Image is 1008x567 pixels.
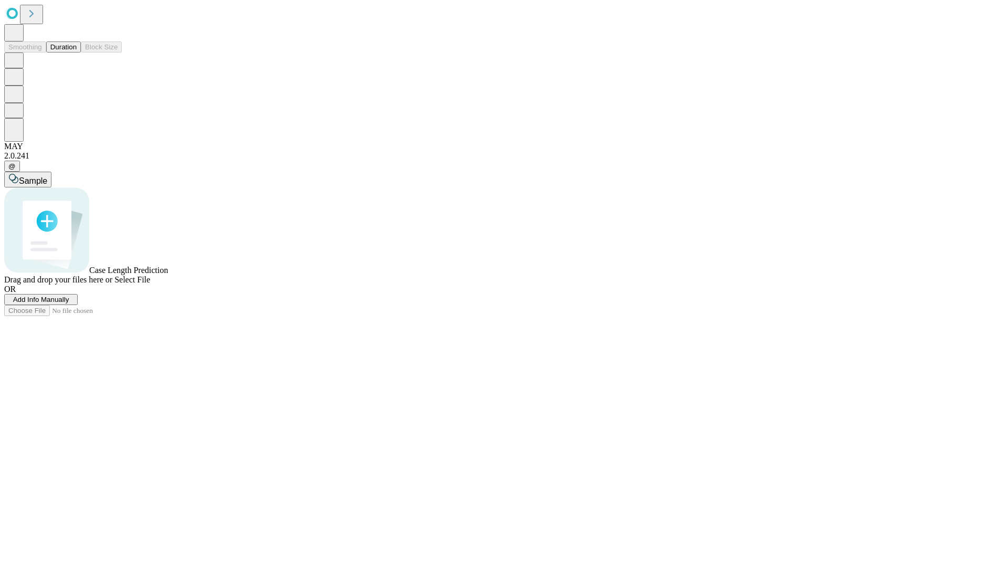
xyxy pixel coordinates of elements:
[8,162,16,170] span: @
[4,151,1004,161] div: 2.0.241
[4,275,112,284] span: Drag and drop your files here or
[81,41,122,52] button: Block Size
[4,161,20,172] button: @
[4,142,1004,151] div: MAY
[4,172,51,187] button: Sample
[46,41,81,52] button: Duration
[4,41,46,52] button: Smoothing
[19,176,47,185] span: Sample
[13,296,69,303] span: Add Info Manually
[89,266,168,275] span: Case Length Prediction
[4,285,16,293] span: OR
[4,294,78,305] button: Add Info Manually
[114,275,150,284] span: Select File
